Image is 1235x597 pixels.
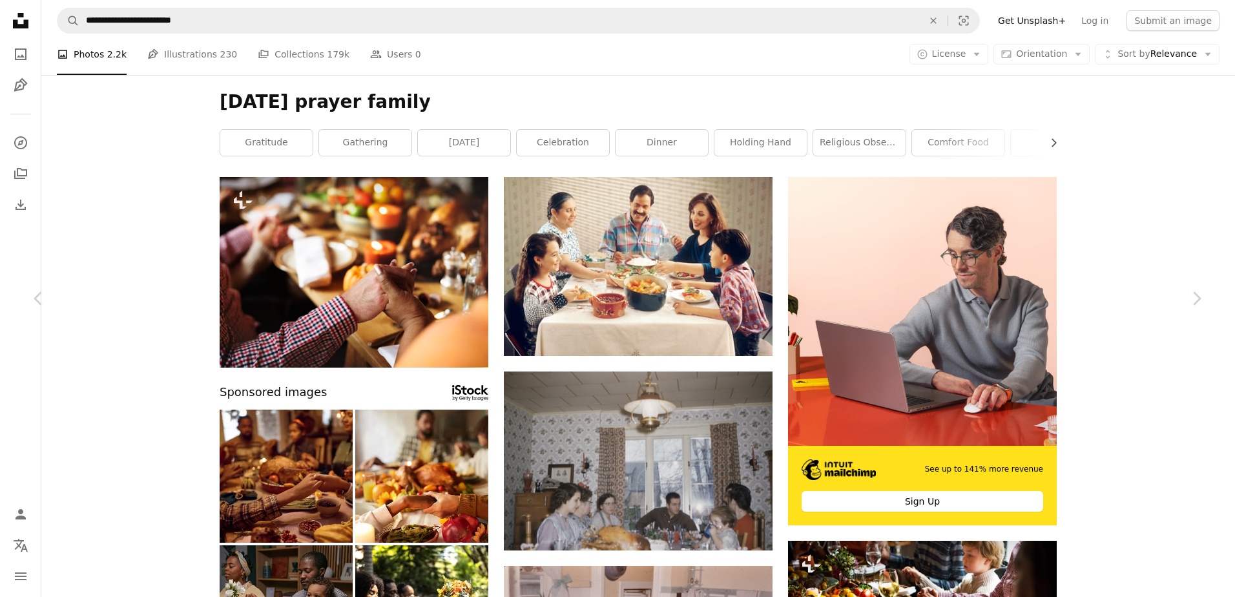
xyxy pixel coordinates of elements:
span: Sort by [1117,48,1150,59]
img: Saying grace before Thanksgiving lunch! [355,410,488,543]
span: Sponsored images [220,383,327,402]
form: Find visuals sitewide [57,8,980,34]
img: group of person eating indoors [504,177,773,356]
a: gratitude [220,130,313,156]
div: Sign Up [802,491,1043,512]
span: See up to 141% more revenue [925,464,1043,475]
button: Sort byRelevance [1095,44,1219,65]
a: People Holding Hands Praying Thanksgiving Celebration Concept [220,266,488,278]
button: Menu [8,563,34,589]
img: people sitting on dining chair in front of table [504,372,773,550]
button: Visual search [948,8,979,33]
button: scroll list to the right [1042,130,1057,156]
h1: [DATE] prayer family [220,90,1057,114]
a: religious observance [813,130,906,156]
button: Language [8,532,34,558]
a: Illustrations [8,72,34,98]
a: Log in [1074,10,1116,31]
img: Close up of black brothers holding hands while praying with their family during dinner on Thanksg... [220,410,353,543]
a: people sitting on dining chair in front of table [504,455,773,466]
a: meal [1011,130,1103,156]
img: People Holding Hands Praying Thanksgiving Celebration Concept [220,177,488,368]
a: Photos [8,41,34,67]
button: Search Unsplash [57,8,79,33]
span: 0 [415,47,421,61]
a: celebration [517,130,609,156]
button: Submit an image [1126,10,1219,31]
a: Log in / Sign up [8,501,34,527]
span: License [932,48,966,59]
a: Collections [8,161,34,187]
a: Next [1157,236,1235,361]
span: 230 [220,47,238,61]
a: Explore [8,130,34,156]
a: See up to 141% more revenueSign Up [788,177,1057,525]
a: Illustrations 230 [147,34,237,75]
a: Download History [8,192,34,218]
button: License [909,44,989,65]
a: Users 0 [370,34,421,75]
a: comfort food [912,130,1004,156]
button: Clear [919,8,948,33]
a: dinner [616,130,708,156]
img: file-1722962848292-892f2e7827caimage [788,177,1057,446]
button: Orientation [993,44,1090,65]
a: group of person eating indoors [504,260,773,272]
a: gathering [319,130,411,156]
span: Relevance [1117,48,1197,61]
a: holding hand [714,130,807,156]
a: [DATE] [418,130,510,156]
img: file-1690386555781-336d1949dad1image [802,459,876,480]
a: Get Unsplash+ [990,10,1074,31]
span: 179k [327,47,349,61]
span: Orientation [1016,48,1067,59]
a: Collections 179k [258,34,349,75]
